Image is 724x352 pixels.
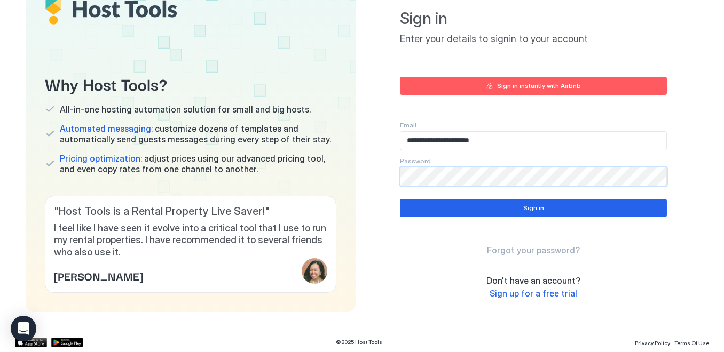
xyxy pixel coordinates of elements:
div: profile [302,258,327,284]
input: Input Field [400,167,666,186]
span: adjust prices using our advanced pricing tool, and even copy rates from one channel to another. [60,153,336,174]
div: Open Intercom Messenger [11,316,36,341]
span: © 2025 Host Tools [336,339,382,346]
span: I feel like I have seen it evolve into a critical tool that I use to run my rental properties. I ... [54,222,327,259]
button: Sign in [400,199,667,217]
span: Email [400,121,416,129]
a: Sign up for a free trial [490,288,577,299]
input: Input Field [400,132,666,150]
div: Sign in [523,203,544,213]
a: App Store [15,338,47,347]
span: Why Host Tools? [45,71,336,95]
a: Forgot your password? [487,245,580,256]
span: Password [400,157,431,165]
span: [PERSON_NAME] [54,268,143,284]
span: All-in-one hosting automation solution for small and big hosts. [60,104,311,115]
a: Terms Of Use [674,337,709,348]
span: Don't have an account? [486,275,580,286]
a: Google Play Store [51,338,83,347]
span: " Host Tools is a Rental Property Live Saver! " [54,205,327,218]
button: Sign in instantly with Airbnb [400,77,667,95]
a: Privacy Policy [635,337,670,348]
span: customize dozens of templates and automatically send guests messages during every step of their s... [60,123,336,145]
span: Terms Of Use [674,340,709,346]
span: Automated messaging: [60,123,153,134]
span: Sign in [400,9,667,29]
span: Pricing optimization: [60,153,142,164]
div: Sign in instantly with Airbnb [497,81,581,91]
span: Enter your details to signin to your account [400,33,667,45]
span: Privacy Policy [635,340,670,346]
